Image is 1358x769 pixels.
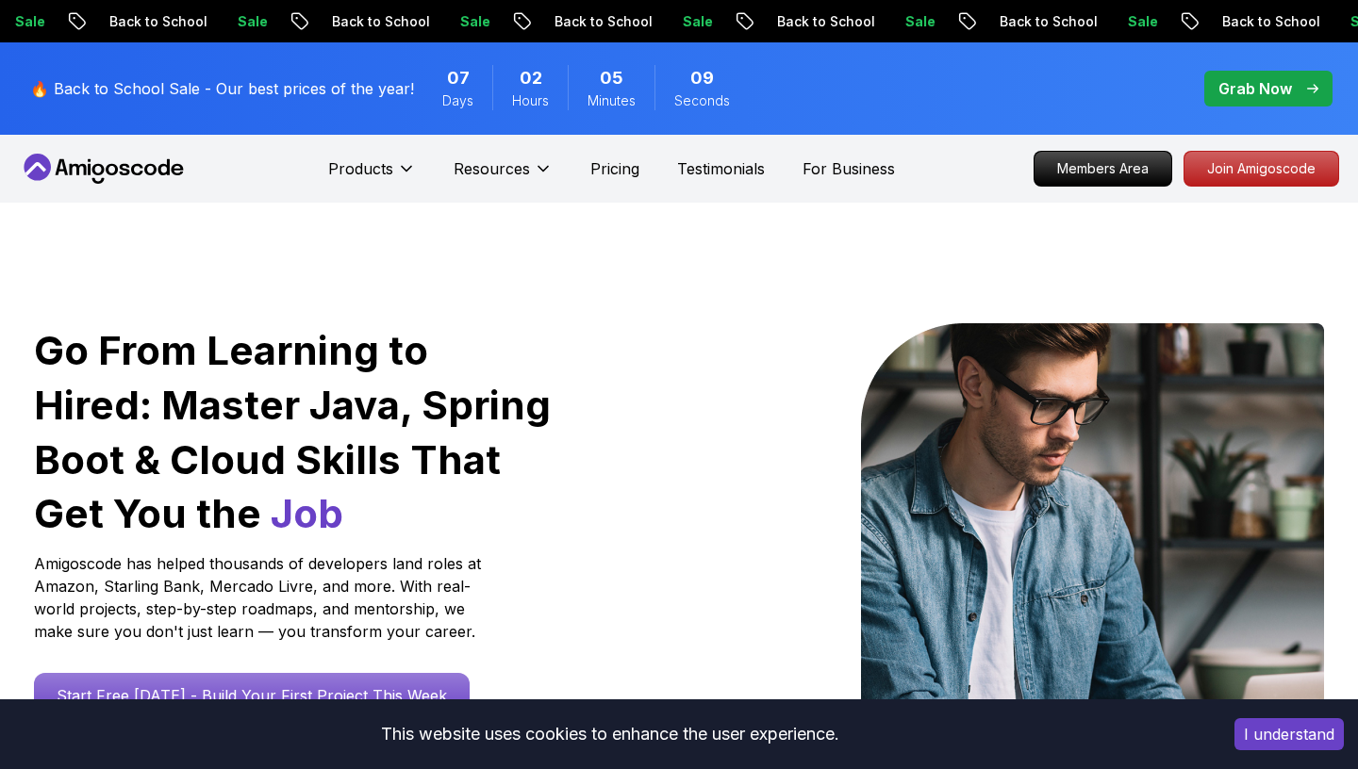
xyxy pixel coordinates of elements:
span: Job [271,489,343,537]
span: Seconds [674,91,730,110]
p: Sale [506,12,567,31]
p: Members Area [1035,152,1171,186]
p: Sale [61,12,122,31]
a: Join Amigoscode [1184,151,1339,187]
span: 7 Days [447,65,470,91]
p: Back to School [378,12,506,31]
a: Start Free [DATE] - Build Your First Project This Week [34,673,470,718]
span: 9 Seconds [690,65,714,91]
p: Sale [1174,12,1234,31]
button: Resources [454,157,553,195]
button: Accept cookies [1234,718,1344,750]
a: Testimonials [677,157,765,180]
span: Minutes [588,91,636,110]
a: Pricing [590,157,639,180]
p: Join Amigoscode [1184,152,1338,186]
a: Members Area [1034,151,1172,187]
p: Back to School [601,12,729,31]
span: 2 Hours [520,65,542,91]
p: Resources [454,157,530,180]
span: 5 Minutes [600,65,623,91]
p: Grab Now [1218,77,1292,100]
a: For Business [803,157,895,180]
p: Sale [729,12,789,31]
p: Sale [952,12,1012,31]
p: Amigoscode has helped thousands of developers land roles at Amazon, Starling Bank, Mercado Livre,... [34,552,487,643]
p: Back to School [1046,12,1174,31]
button: Products [328,157,416,195]
span: Hours [512,91,549,110]
p: Back to School [156,12,284,31]
p: Sale [284,12,344,31]
h1: Go From Learning to Hired: Master Java, Spring Boot & Cloud Skills That Get You the [34,323,554,541]
div: This website uses cookies to enhance the user experience. [14,713,1206,755]
span: Days [442,91,473,110]
p: Back to School [823,12,952,31]
p: Products [328,157,393,180]
p: 🔥 Back to School Sale - Our best prices of the year! [30,77,414,100]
